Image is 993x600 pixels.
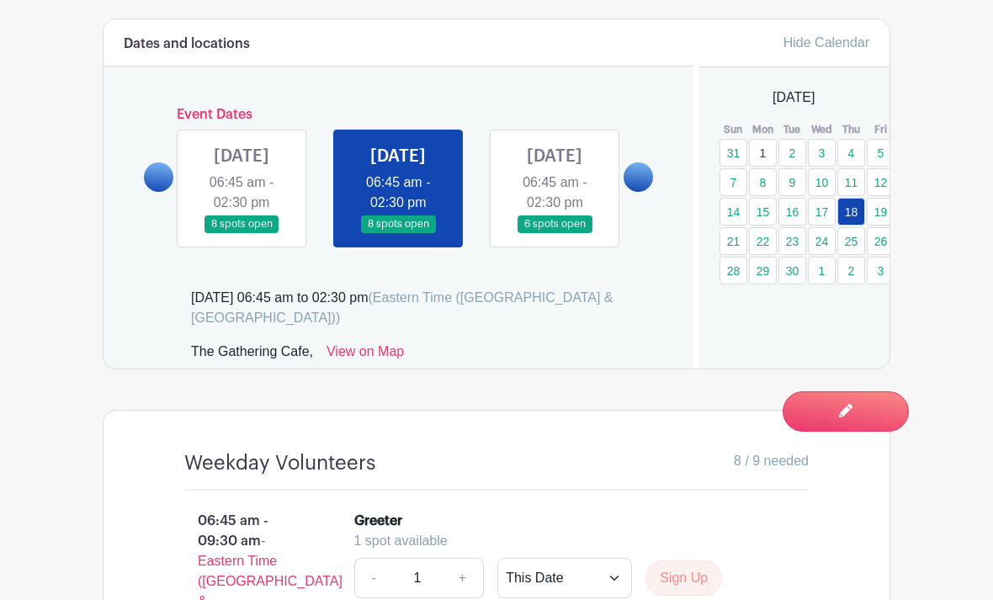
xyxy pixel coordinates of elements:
a: 1 [808,257,836,284]
button: Sign Up [645,560,722,596]
a: View on Map [327,342,404,369]
th: Mon [748,121,778,138]
a: 16 [778,198,806,226]
a: 9 [778,168,806,196]
h6: Dates and locations [124,36,250,52]
a: 15 [749,198,777,226]
a: 23 [778,227,806,255]
h6: Event Dates [173,107,624,123]
a: 28 [720,257,747,284]
a: Hide Calendar [783,35,869,50]
a: 22 [749,227,777,255]
a: 31 [720,139,747,167]
span: 8 / 9 needed [734,451,809,471]
th: Fri [866,121,895,138]
a: 2 [778,139,806,167]
a: 19 [867,198,895,226]
a: 14 [720,198,747,226]
a: 21 [720,227,747,255]
a: 7 [720,168,747,196]
a: 18 [837,198,865,226]
a: - [354,558,393,598]
a: 30 [778,257,806,284]
div: 1 spot available [354,531,776,551]
a: 2 [837,257,865,284]
a: 10 [808,168,836,196]
span: [DATE] [773,88,815,108]
h4: Weekday Volunteers [184,451,375,475]
a: 4 [837,139,865,167]
th: Thu [836,121,866,138]
a: 25 [837,227,865,255]
a: + [442,558,484,598]
a: 3 [808,139,836,167]
a: 26 [867,227,895,255]
div: [DATE] 06:45 am to 02:30 pm [191,288,673,328]
th: Sun [719,121,748,138]
a: 29 [749,257,777,284]
th: Wed [807,121,836,138]
th: Tue [778,121,807,138]
span: (Eastern Time ([GEOGRAPHIC_DATA] & [GEOGRAPHIC_DATA])) [191,290,613,325]
a: 11 [837,168,865,196]
a: 5 [867,139,895,167]
a: 17 [808,198,836,226]
a: 8 [749,168,777,196]
a: 3 [867,257,895,284]
div: Greeter [354,511,402,531]
a: 1 [749,139,777,167]
a: 24 [808,227,836,255]
a: 12 [867,168,895,196]
div: The Gathering Cafe, [191,342,313,369]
